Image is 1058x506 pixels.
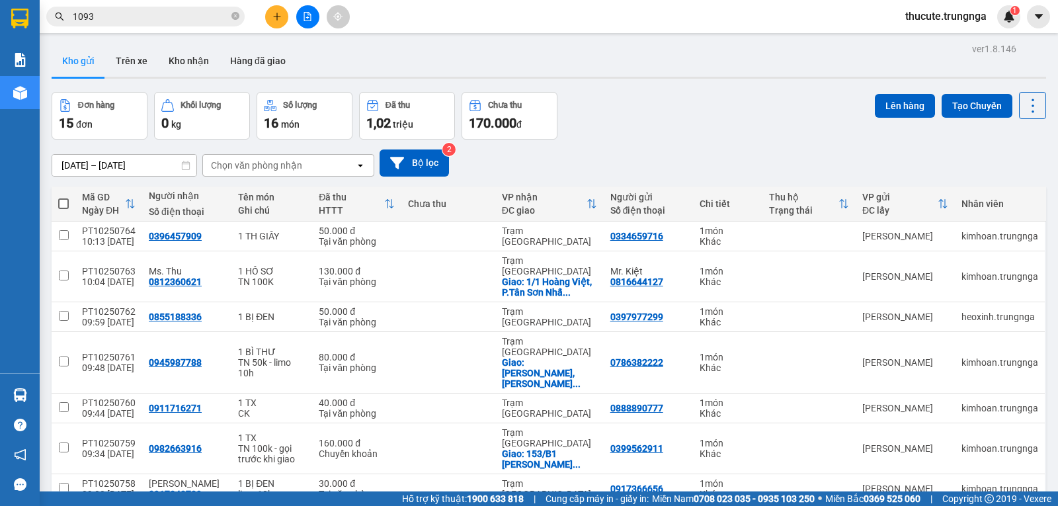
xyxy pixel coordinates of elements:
[52,155,196,176] input: Select a date range.
[82,226,136,236] div: PT10250764
[238,408,305,419] div: CK
[610,205,686,216] div: Số điện thoại
[333,12,343,21] span: aim
[238,312,305,322] div: 1 BỊ ĐEN
[319,266,395,276] div: 130.000 đ
[303,12,312,21] span: file-add
[238,205,305,216] div: Ghi chú
[149,478,225,489] div: Quỳnh Anh
[610,192,686,202] div: Người gửi
[319,317,395,327] div: Tại văn phòng
[238,266,305,276] div: 1 HỒ SƠ
[1010,6,1020,15] sup: 1
[82,276,136,287] div: 10:04 [DATE]
[700,362,756,373] div: Khác
[700,226,756,236] div: 1 món
[502,276,597,298] div: Giao: 1/1 Hoàng Việt, P.Tân Sơn Nhất - Tân Bình
[862,484,948,494] div: [PERSON_NAME]
[386,101,410,110] div: Đã thu
[700,448,756,459] div: Khác
[700,306,756,317] div: 1 món
[319,205,384,216] div: HTTT
[862,205,938,216] div: ĐC lấy
[55,12,64,21] span: search
[257,92,352,140] button: Số lượng16món
[502,357,597,389] div: Giao: Lương Hữu Khánh, P Phạm Ngũ Lão
[238,192,305,202] div: Tên món
[467,493,524,504] strong: 1900 633 818
[158,45,220,77] button: Kho nhận
[52,92,147,140] button: Đơn hàng15đơn
[502,192,587,202] div: VP nhận
[319,192,384,202] div: Đã thu
[502,255,597,276] div: Trạm [GEOGRAPHIC_DATA]
[149,443,202,454] div: 0982663916
[700,317,756,327] div: Khác
[1012,6,1017,15] span: 1
[82,352,136,362] div: PT10250761
[700,266,756,276] div: 1 món
[82,205,125,216] div: Ngày ĐH
[52,45,105,77] button: Kho gửi
[516,119,522,130] span: đ
[700,236,756,247] div: Khác
[862,271,948,282] div: [PERSON_NAME]
[856,187,955,222] th: Toggle SortBy
[281,119,300,130] span: món
[862,312,948,322] div: [PERSON_NAME]
[700,276,756,287] div: Khác
[652,491,815,506] span: Miền Nam
[502,226,597,247] div: Trạm [GEOGRAPHIC_DATA]
[181,101,221,110] div: Khối lượng
[14,448,26,461] span: notification
[149,206,225,217] div: Số điện thoại
[502,306,597,327] div: Trạm [GEOGRAPHIC_DATA]
[495,187,604,222] th: Toggle SortBy
[171,119,181,130] span: kg
[319,276,395,287] div: Tại văn phòng
[149,357,202,368] div: 0945987788
[825,491,920,506] span: Miền Bắc
[11,9,28,28] img: logo-vxr
[220,45,296,77] button: Hàng đã giao
[442,143,456,156] sup: 2
[238,433,305,443] div: 1 TX
[319,226,395,236] div: 50.000 đ
[75,187,142,222] th: Toggle SortBy
[502,478,597,499] div: Trạm [GEOGRAPHIC_DATA]
[862,357,948,368] div: [PERSON_NAME]
[105,45,158,77] button: Trên xe
[76,119,93,130] span: đơn
[319,236,395,247] div: Tại văn phòng
[610,231,663,241] div: 0334659716
[864,493,920,504] strong: 0369 525 060
[238,478,305,489] div: 1 BỊ ĐEN
[769,192,838,202] div: Thu hộ
[610,266,686,276] div: Mr. Kiệt
[610,484,663,494] div: 0917366656
[59,115,73,131] span: 15
[818,496,822,501] span: ⚪️
[82,236,136,247] div: 10:13 [DATE]
[319,352,395,362] div: 80.000 đ
[238,443,305,464] div: TN 100k - gọi trước khi giao
[546,491,649,506] span: Cung cấp máy in - giấy in:
[700,398,756,408] div: 1 món
[942,94,1012,118] button: Tạo Chuyến
[355,160,366,171] svg: open
[264,115,278,131] span: 16
[700,478,756,489] div: 1 món
[149,276,202,287] div: 0812360621
[502,427,597,448] div: Trạm [GEOGRAPHIC_DATA]
[154,92,250,140] button: Khối lượng0kg
[862,443,948,454] div: [PERSON_NAME]
[961,312,1038,322] div: heoxinh.trungnga
[610,312,663,322] div: 0397977299
[149,312,202,322] div: 0855188336
[769,205,838,216] div: Trạng thái
[359,92,455,140] button: Đã thu1,02 triệu
[610,276,663,287] div: 0816644127
[930,491,932,506] span: |
[327,5,350,28] button: aim
[13,53,27,67] img: solution-icon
